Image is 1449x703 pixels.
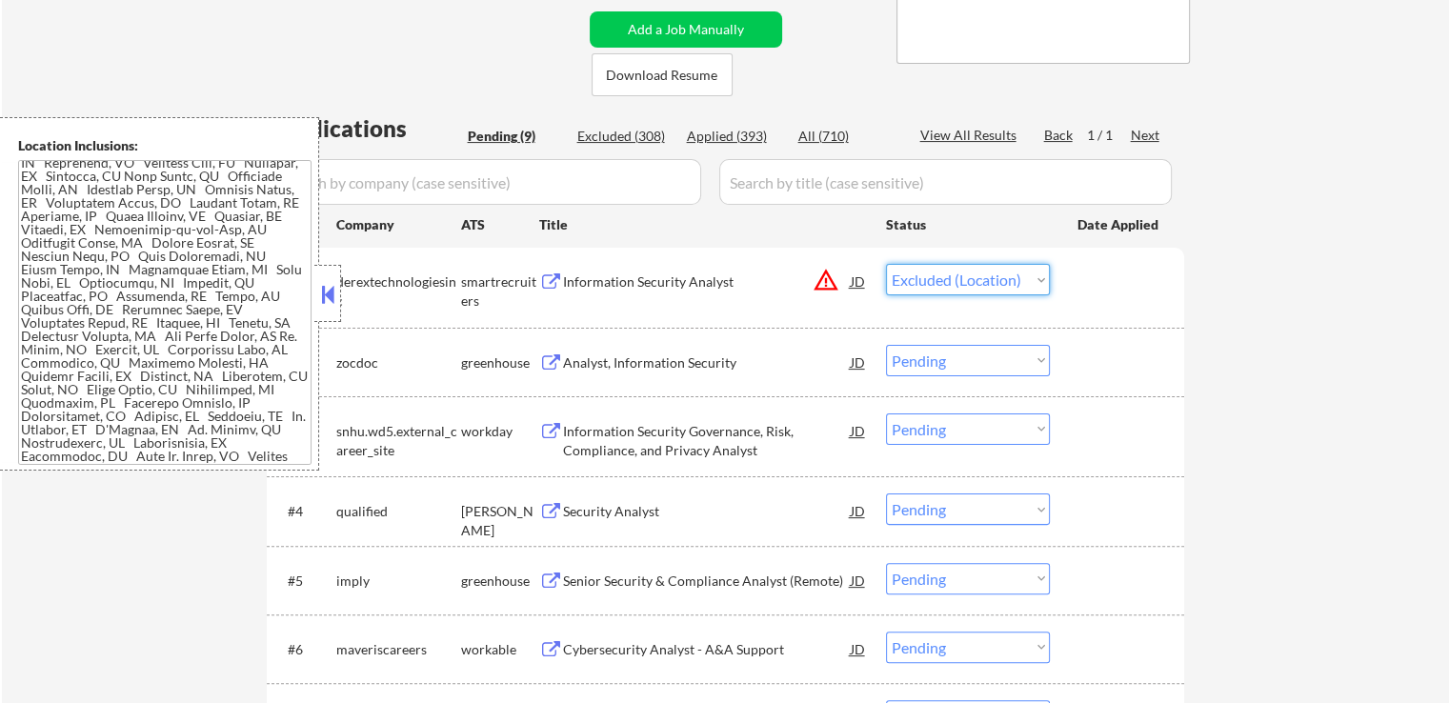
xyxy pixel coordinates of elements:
[563,353,851,372] div: Analyst, Information Security
[461,215,539,234] div: ATS
[849,493,868,528] div: JD
[272,117,461,140] div: Applications
[563,572,851,591] div: Senior Security & Compliance Analyst (Remote)
[719,159,1172,205] input: Search by title (case sensitive)
[288,502,321,521] div: #4
[577,127,673,146] div: Excluded (308)
[920,126,1022,145] div: View All Results
[849,345,868,379] div: JD
[336,572,461,591] div: imply
[461,353,539,372] div: greenhouse
[461,572,539,591] div: greenhouse
[687,127,782,146] div: Applied (393)
[1131,126,1161,145] div: Next
[336,353,461,372] div: zocdoc
[563,640,851,659] div: Cybersecurity Analyst - A&A Support
[336,272,461,310] div: derextechnologiesinc
[590,11,782,48] button: Add a Job Manually
[563,422,851,459] div: Information Security Governance, Risk, Compliance, and Privacy Analyst
[798,127,894,146] div: All (710)
[461,272,539,310] div: smartrecruiters
[336,422,461,459] div: snhu.wd5.external_career_site
[563,272,851,291] div: Information Security Analyst
[461,422,539,441] div: workday
[288,572,321,591] div: #5
[849,632,868,666] div: JD
[18,136,312,155] div: Location Inclusions:
[461,640,539,659] div: workable
[288,640,321,659] div: #6
[336,215,461,234] div: Company
[849,563,868,597] div: JD
[849,264,868,298] div: JD
[1077,215,1161,234] div: Date Applied
[539,215,868,234] div: Title
[849,413,868,448] div: JD
[468,127,563,146] div: Pending (9)
[272,159,701,205] input: Search by company (case sensitive)
[563,502,851,521] div: Security Analyst
[813,267,839,293] button: warning_amber
[1087,126,1131,145] div: 1 / 1
[886,207,1050,241] div: Status
[336,640,461,659] div: maveriscareers
[592,53,733,96] button: Download Resume
[1044,126,1075,145] div: Back
[336,502,461,521] div: qualified
[461,502,539,539] div: [PERSON_NAME]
